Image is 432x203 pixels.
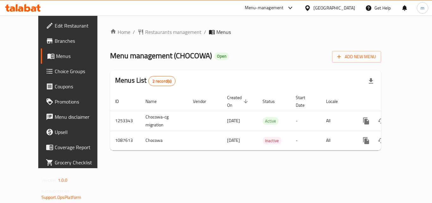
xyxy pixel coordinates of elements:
span: Upsell [55,128,105,136]
span: Menus [56,52,105,60]
button: Change Status [374,113,389,129]
span: m [421,4,424,11]
a: Choice Groups [41,64,110,79]
td: 1253343 [110,111,140,131]
span: Coverage Report [55,143,105,151]
span: Name [145,98,165,105]
li: / [133,28,135,36]
table: enhanced table [110,92,424,150]
span: Start Date [296,94,313,109]
td: Chocowa [140,131,188,150]
a: Restaurants management [138,28,201,36]
a: Home [110,28,130,36]
a: Coupons [41,79,110,94]
a: Branches [41,33,110,48]
span: Choice Groups [55,67,105,75]
div: Total records count [148,76,176,86]
div: Export file [363,73,379,89]
span: Restaurants management [145,28,201,36]
span: Edit Restaurant [55,22,105,29]
button: more [359,133,374,148]
button: Add New Menu [332,51,381,63]
a: Promotions [41,94,110,109]
td: - [291,131,321,150]
span: Coupons [55,83,105,90]
span: ID [115,98,127,105]
h2: Menus List [115,76,176,86]
a: Grocery Checklist [41,155,110,170]
span: 2 record(s) [149,78,176,84]
button: Change Status [374,133,389,148]
th: Actions [354,92,424,111]
span: Open [214,54,229,59]
td: Chocowa-cg migration [140,111,188,131]
span: Grocery Checklist [55,159,105,166]
span: Promotions [55,98,105,105]
span: [DATE] [227,136,240,144]
span: Add New Menu [337,53,376,61]
span: Branches [55,37,105,45]
span: Created On [227,94,250,109]
span: [DATE] [227,117,240,125]
span: Menu disclaimer [55,113,105,121]
li: / [204,28,206,36]
a: Menus [41,48,110,64]
span: Version: [41,176,57,184]
span: Locale [326,98,346,105]
span: Get support on: [41,187,71,195]
td: All [321,111,354,131]
td: - [291,111,321,131]
div: Menu-management [245,4,284,12]
nav: breadcrumb [110,28,381,36]
td: All [321,131,354,150]
span: Menus [216,28,231,36]
a: Upsell [41,124,110,140]
span: Active [262,117,279,125]
a: Support.OpsPlatform [41,193,82,201]
div: [GEOGRAPHIC_DATA] [313,4,355,11]
div: Open [214,53,229,60]
span: 1.0.0 [58,176,68,184]
td: 1087613 [110,131,140,150]
span: Inactive [262,137,281,144]
a: Edit Restaurant [41,18,110,33]
span: Vendor [193,98,214,105]
a: Coverage Report [41,140,110,155]
a: Menu disclaimer [41,109,110,124]
span: Status [262,98,283,105]
button: more [359,113,374,129]
span: Menu management ( CHOCOWA ) [110,48,212,63]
